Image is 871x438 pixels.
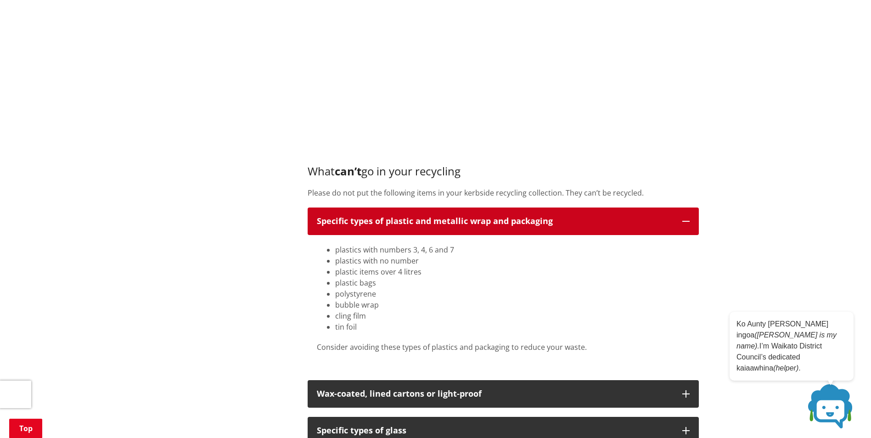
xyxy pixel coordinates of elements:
[335,299,690,310] li: bubble wrap
[9,419,42,438] a: Top
[335,288,690,299] li: polystyrene
[308,380,699,408] button: Wax-coated, lined cartons or light-proof
[736,331,837,350] em: ([PERSON_NAME] is my name).
[736,319,847,374] p: Ko Aunty [PERSON_NAME] ingoa I’m Waikato District Council’s dedicated kaiaawhina .
[308,208,699,235] button: Specific types of plastic and metallic wrap and packaging
[317,217,673,226] div: Specific types of plastic and metallic wrap and packaging
[335,255,690,266] li: plastics with no number
[308,165,699,178] h3: What go in your recycling
[335,277,690,288] li: plastic bags
[317,389,673,399] p: Wax-coated, lined cartons or light-proof
[317,342,690,353] p: Consider avoiding these types of plastics and packaging to reduce your waste.
[335,163,361,179] strong: can’t
[335,321,690,332] li: tin foil
[308,187,699,198] p: Please do not put the following items in your kerbside recycling collection. They can’t be recycled.
[335,310,690,321] li: cling film
[335,266,690,277] li: plastic items over 4 litres
[773,364,798,372] em: (helper)
[335,244,690,255] li: plastics with numbers 3, 4, 6 and 7
[317,426,673,435] p: Specific types of glass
